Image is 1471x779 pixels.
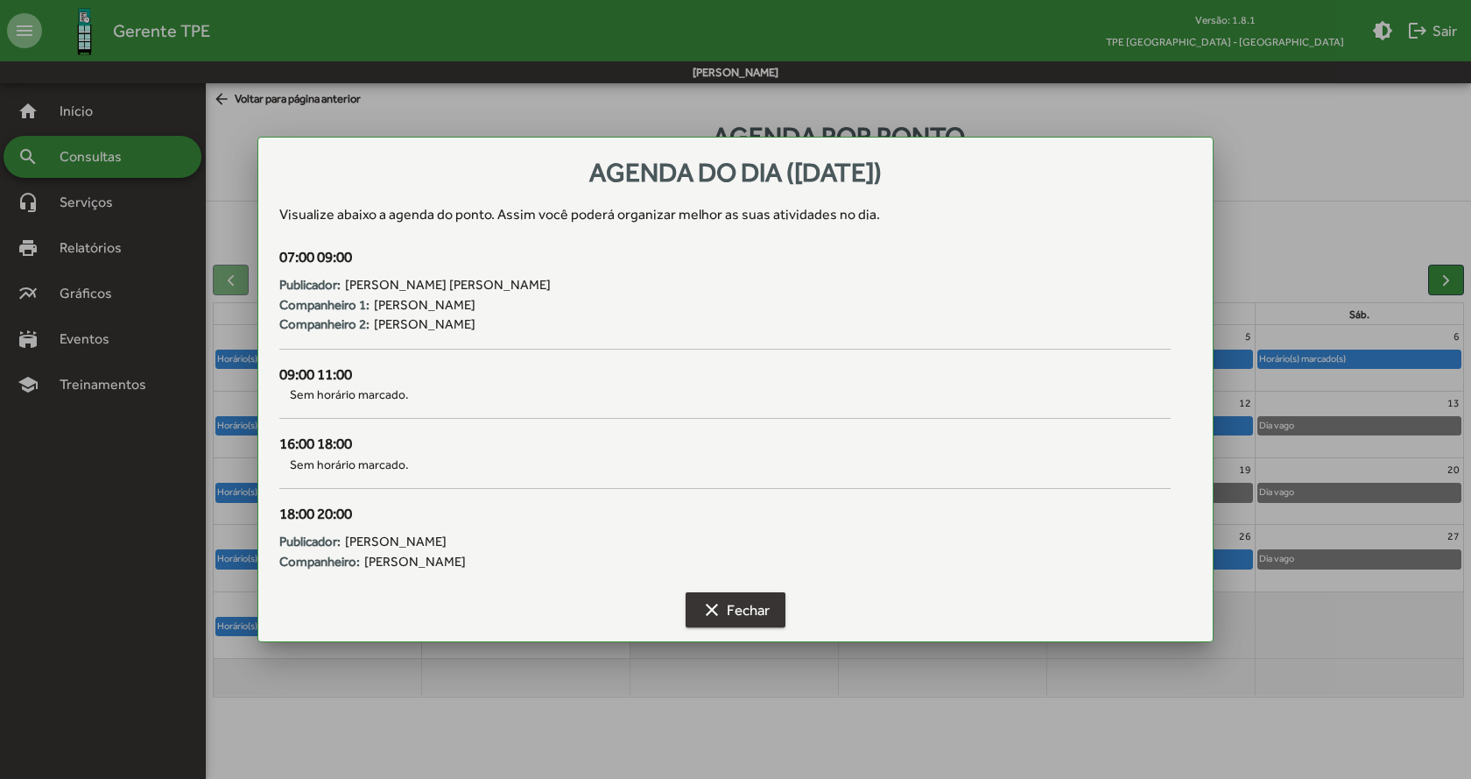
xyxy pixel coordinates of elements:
[279,456,1171,474] span: Sem horário marcado.
[364,552,466,572] span: [PERSON_NAME]
[279,246,1171,269] div: 07:00 09:00
[374,315,475,335] span: [PERSON_NAME]
[701,599,722,620] mat-icon: clear
[279,204,1192,225] div: Visualize abaixo a agenda do ponto . Assim você poderá organizar melhor as suas atividades no dia.
[279,386,1171,404] span: Sem horário marcado.
[701,594,770,626] span: Fechar
[686,592,785,627] button: Fechar
[279,552,360,572] strong: Companheiro:
[279,295,370,315] strong: Companheiro 1:
[279,503,1171,526] div: 18:00 20:00
[279,532,341,552] strong: Publicador:
[345,275,551,295] span: [PERSON_NAME] [PERSON_NAME]
[589,157,882,188] span: Agenda do dia ([DATE])
[345,532,447,552] span: [PERSON_NAME]
[279,364,1171,386] div: 09:00 11:00
[374,295,475,315] span: [PERSON_NAME]
[279,433,1171,456] div: 16:00 18:00
[279,275,341,295] strong: Publicador:
[279,315,370,335] strong: Companheiro 2:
